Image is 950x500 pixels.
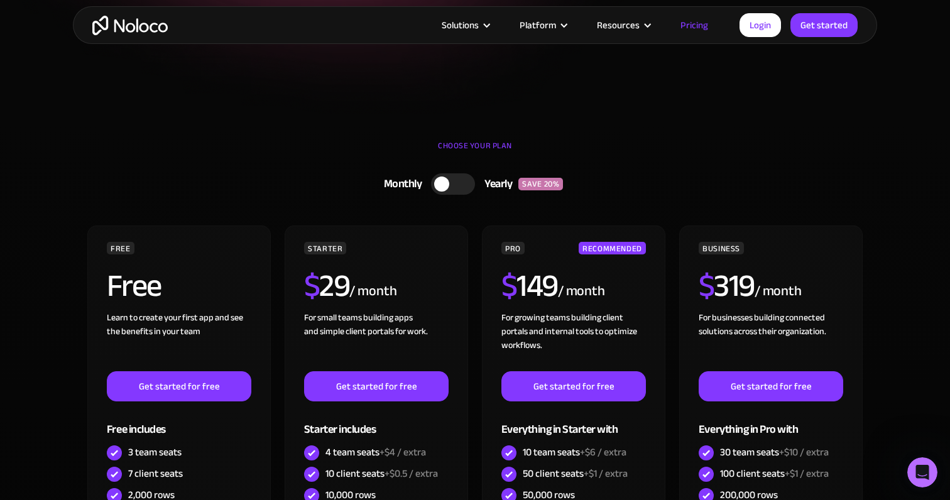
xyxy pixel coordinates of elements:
div: STARTER [304,242,346,254]
span: +$1 / extra [584,464,628,483]
div: For growing teams building client portals and internal tools to optimize workflows. [501,311,646,371]
div: For small teams building apps and simple client portals for work. ‍ [304,311,449,371]
div: 3 team seats [128,445,182,459]
p: Active [61,16,86,28]
div: Solutions [442,17,479,33]
button: go back [8,5,32,29]
div: Hi there, if you have any questions about our pricing, just let us know![PERSON_NAME][PERSON_NAME... [10,85,206,150]
div: 100 client seats [720,467,829,481]
div: Yearly [475,175,518,193]
div: Free includes [107,401,251,442]
div: / month [558,281,605,302]
span: +$6 / extra [580,443,626,462]
div: FREE [107,242,134,254]
h2: 149 [501,270,558,302]
span: +$4 / extra [379,443,426,462]
div: RECOMMENDED [579,242,646,254]
div: Close [221,5,243,28]
div: Darragh says… [10,85,241,178]
button: Emoji picker [193,404,203,414]
div: For businesses building connected solutions across their organization. ‍ [699,311,843,371]
span: +$0.5 / extra [385,464,438,483]
div: BUSINESS [699,242,744,254]
div: / month [755,281,802,302]
div: 7 client seats [128,467,183,481]
button: Home [197,5,221,29]
div: Solutions [426,17,504,33]
div: 4 team seats [325,445,426,459]
a: Get started for free [699,371,843,401]
div: 10 client seats [325,467,438,481]
h2: 319 [699,270,755,302]
iframe: Intercom live chat [907,457,937,487]
div: / month [349,281,396,302]
div: Learn to create your first app and see the benefits in your team ‍ [107,311,251,371]
div: Starter includes [304,401,449,442]
div: CHOOSE YOUR PLAN [85,136,865,168]
a: Get started for free [501,371,646,401]
span: +$1 / extra [785,464,829,483]
div: Platform [504,17,581,33]
div: Platform [520,17,556,33]
div: 50 client seats [523,467,628,481]
div: Resources [581,17,665,33]
a: Login [740,13,781,37]
div: Resources [597,17,640,33]
h1: [PERSON_NAME] [61,6,143,16]
input: Your email [21,335,231,367]
span: +$10 / extra [779,443,829,462]
h2: Free [107,270,161,302]
a: Pricing [665,17,724,33]
span: $ [699,256,714,315]
div: Everything in Starter with [501,401,646,442]
span: $ [501,256,517,315]
h2: 29 [304,270,350,302]
div: PRO [501,242,525,254]
div: 10 team seats [523,445,626,459]
a: home [92,16,168,35]
div: Everything in Pro with [699,401,843,442]
a: Get started [790,13,858,37]
div: SAVE 20% [518,178,563,190]
div: [PERSON_NAME] • 2h ago [20,153,119,160]
textarea: Message… [13,367,238,389]
div: Monthly [368,175,432,193]
div: 30 team seats [720,445,829,459]
div: [PERSON_NAME] [20,130,196,143]
div: Hi there, if you have any questions about our pricing, just let us know! [20,99,196,124]
a: Get started for free [304,371,449,401]
span: $ [304,256,320,315]
a: Get started for free [107,371,251,401]
button: Send a message… [213,399,233,419]
img: Profile image for Darragh [36,7,56,27]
